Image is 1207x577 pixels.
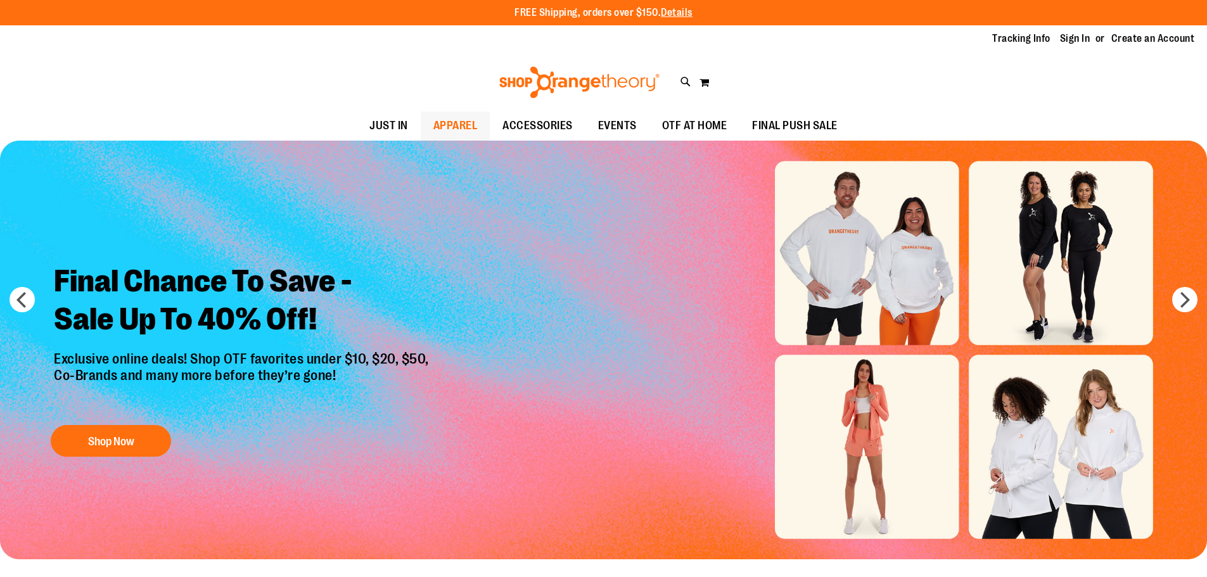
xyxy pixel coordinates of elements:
a: EVENTS [585,111,649,141]
span: FINAL PUSH SALE [752,111,838,140]
a: Tracking Info [992,32,1051,46]
a: APPAREL [421,111,490,141]
img: Shop Orangetheory [497,67,661,98]
a: OTF AT HOME [649,111,740,141]
span: JUST IN [369,111,408,140]
span: APPAREL [433,111,478,140]
button: next [1172,287,1197,312]
span: EVENTS [598,111,637,140]
a: Final Chance To Save -Sale Up To 40% Off! Exclusive online deals! Shop OTF favorites under $10, $... [44,253,442,464]
button: prev [10,287,35,312]
a: JUST IN [357,111,421,141]
a: ACCESSORIES [490,111,585,141]
p: Exclusive online deals! Shop OTF favorites under $10, $20, $50, Co-Brands and many more before th... [44,351,442,413]
a: Create an Account [1111,32,1195,46]
a: FINAL PUSH SALE [739,111,850,141]
span: OTF AT HOME [662,111,727,140]
span: ACCESSORIES [502,111,573,140]
button: Shop Now [51,425,171,457]
a: Sign In [1060,32,1090,46]
p: FREE Shipping, orders over $150. [514,6,693,20]
h2: Final Chance To Save - Sale Up To 40% Off! [44,253,442,351]
a: Details [661,7,693,18]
